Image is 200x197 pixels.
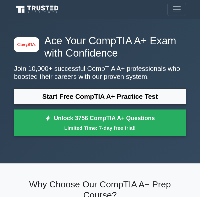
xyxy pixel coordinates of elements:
[167,3,186,16] button: Toggle navigation
[14,89,186,104] a: Start Free CompTIA A+ Practice Test
[22,124,178,132] small: Limited Time: 7-day free trial!
[14,65,186,81] p: Join 10,000+ successful CompTIA A+ professionals who boosted their careers with our proven system.
[14,35,186,59] h1: Ace Your CompTIA A+ Exam with Confidence
[14,109,186,136] a: Unlock 3756 CompTIA A+ QuestionsLimited Time: 7-day free trial!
